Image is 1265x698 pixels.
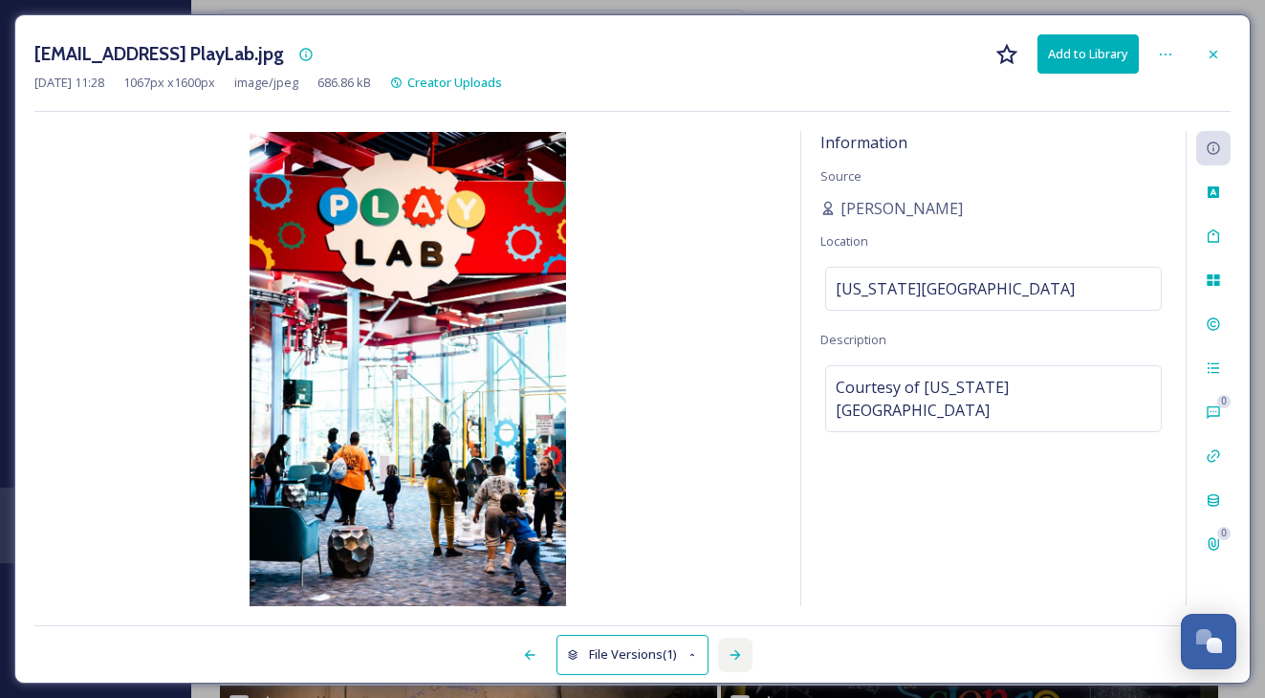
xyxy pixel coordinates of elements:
[836,376,1151,422] span: Courtesy of [US_STATE][GEOGRAPHIC_DATA]
[34,74,104,92] span: [DATE] 11:28
[34,40,284,68] h3: [EMAIL_ADDRESS] PlayLab.jpg
[836,277,1075,300] span: [US_STATE][GEOGRAPHIC_DATA]
[1217,527,1231,540] div: 0
[407,74,502,91] span: Creator Uploads
[1037,34,1139,74] button: Add to Library
[820,331,886,348] span: Description
[123,74,215,92] span: 1067 px x 1600 px
[234,74,298,92] span: image/jpeg
[820,167,862,185] span: Source
[1217,395,1231,408] div: 0
[820,132,907,153] span: Information
[317,74,371,92] span: 686.86 kB
[556,635,709,674] button: File Versions(1)
[34,132,781,606] img: 81aa0554-95d6-4d10-ac09-da33668e2498.jpg
[840,197,963,220] span: [PERSON_NAME]
[1181,614,1236,669] button: Open Chat
[820,232,868,250] span: Location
